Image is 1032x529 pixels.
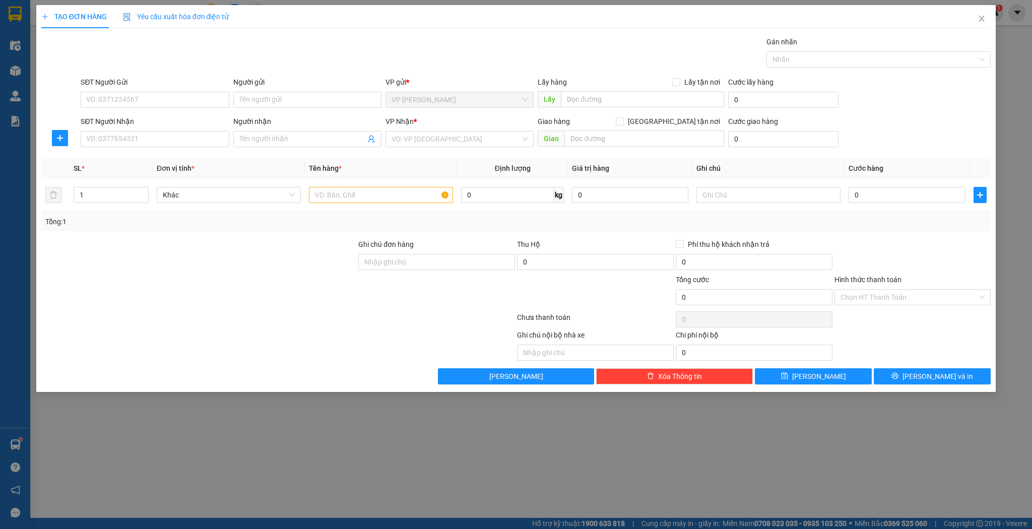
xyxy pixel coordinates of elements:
button: save[PERSON_NAME] [755,368,872,384]
div: VP gửi [385,77,534,88]
label: Hình thức thanh toán [834,276,901,284]
input: Ghi Chú [696,187,841,203]
span: [PERSON_NAME] và In [902,371,973,382]
button: plus [52,130,68,146]
span: Đơn vị tính [157,164,195,172]
span: close [978,15,986,23]
span: SL [74,164,82,172]
div: Tổng: 1 [45,216,399,227]
span: VP Trần Thủ Độ [392,92,528,107]
span: Định lượng [495,164,531,172]
span: [PERSON_NAME] [792,371,846,382]
span: Tổng cước [676,276,709,284]
input: Dọc đường [564,130,724,147]
input: Cước lấy hàng [728,92,838,108]
span: Giao hàng [538,117,570,125]
span: Tên hàng [309,164,342,172]
label: Gán nhãn [766,38,797,46]
button: plus [974,187,987,203]
input: Ghi chú đơn hàng [358,254,515,270]
span: Lấy tận nơi [680,77,724,88]
span: Cước hàng [849,164,883,172]
button: Close [967,5,996,33]
span: [PERSON_NAME] [489,371,543,382]
input: 0 [572,187,688,203]
span: save [781,372,788,380]
div: SĐT Người Nhận [81,116,229,127]
span: Lấy hàng [538,78,567,86]
span: [GEOGRAPHIC_DATA] tận nơi [624,116,724,127]
span: Giao [538,130,564,147]
label: Cước lấy hàng [728,78,773,86]
div: Người gửi [233,77,381,88]
button: deleteXóa Thông tin [596,368,753,384]
span: Yêu cầu xuất hóa đơn điện tử [123,13,229,21]
img: icon [123,13,131,21]
div: Ghi chú nội bộ nhà xe [517,329,674,345]
label: Cước giao hàng [728,117,778,125]
input: VD: Bàn, Ghế [309,187,453,203]
div: SĐT Người Gửi [81,77,229,88]
span: TẠO ĐƠN HÀNG [41,13,107,21]
span: delete [647,372,654,380]
div: Chi phí nội bộ [676,329,832,345]
span: plus [974,191,987,199]
button: [PERSON_NAME] [438,368,595,384]
span: VP Nhận [385,117,414,125]
span: Lấy [538,91,561,107]
div: Người nhận [233,116,381,127]
span: kg [554,187,564,203]
label: Ghi chú đơn hàng [358,240,414,248]
div: Chưa thanh toán [516,312,675,329]
span: Giá trị hàng [572,164,609,172]
span: printer [891,372,898,380]
span: Xóa Thông tin [658,371,702,382]
button: printer[PERSON_NAME] và In [874,368,991,384]
span: plus [41,13,48,20]
span: Thu Hộ [517,240,540,248]
span: user-add [367,135,375,143]
span: Khác [163,187,295,203]
input: Dọc đường [561,91,724,107]
span: plus [52,134,68,142]
input: Nhập ghi chú [517,345,674,361]
span: Phí thu hộ khách nhận trả [684,239,773,250]
th: Ghi chú [692,159,845,178]
input: Cước giao hàng [728,131,838,147]
button: delete [45,187,61,203]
